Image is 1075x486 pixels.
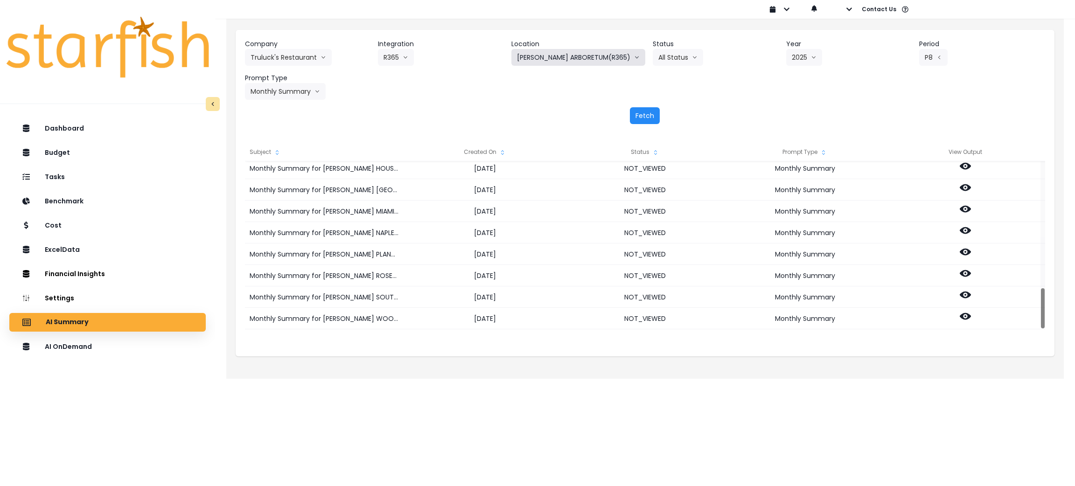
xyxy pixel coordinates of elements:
svg: arrow down line [321,53,326,62]
button: Cost [9,216,206,235]
div: Monthly Summary [725,308,885,329]
div: NOT_VIEWED [565,179,725,201]
button: Budget [9,143,206,162]
div: Monthly Summary for [PERSON_NAME] SOUTHLAKE(R365) for P8 2025 [245,286,405,308]
div: Monthly Summary [725,201,885,222]
div: NOT_VIEWED [565,308,725,329]
svg: arrow down line [403,53,408,62]
svg: arrow down line [314,87,320,96]
button: All Statusarrow down line [653,49,703,66]
p: Tasks [45,173,65,181]
header: Prompt Type [245,73,371,83]
div: [DATE] [405,286,565,308]
div: Created On [405,143,565,161]
div: [DATE] [405,222,565,243]
p: Budget [45,149,70,157]
div: Monthly Summary [725,179,885,201]
button: AI Summary [9,313,206,332]
div: Prompt Type [725,143,885,161]
div: Monthly Summary [725,265,885,286]
div: NOT_VIEWED [565,265,725,286]
p: ExcelData [45,246,80,254]
svg: arrow down line [692,53,698,62]
svg: sort [499,149,506,156]
div: Monthly Summary for [PERSON_NAME] MIAMI(R365) for P8 2025 [245,201,405,222]
div: Subject [245,143,405,161]
button: AI OnDemand [9,337,206,356]
button: R365arrow down line [378,49,414,66]
div: View Output [885,143,1045,161]
button: Fetch [630,107,660,124]
button: Monthly Summaryarrow down line [245,83,326,100]
button: Truluck's Restaurantarrow down line [245,49,332,66]
svg: arrow left line [936,53,942,62]
div: Monthly Summary for [PERSON_NAME] PLANO(R365) for P8 2025 [245,243,405,265]
div: [DATE] [405,158,565,179]
button: Tasks [9,167,206,186]
p: Cost [45,222,62,229]
div: Monthly Summary for [PERSON_NAME] HOUSTON(R365) for P8 2025 [245,158,405,179]
div: NOT_VIEWED [565,243,725,265]
div: Monthly Summary [725,243,885,265]
svg: sort [652,149,659,156]
div: Monthly Summary [725,158,885,179]
svg: sort [273,149,281,156]
button: P8arrow left line [919,49,948,66]
div: Monthly Summary [725,286,885,308]
button: Dashboard [9,119,206,138]
button: Financial Insights [9,264,206,283]
header: Location [511,39,645,49]
p: AI OnDemand [45,343,92,351]
div: [DATE] [405,308,565,329]
div: Monthly Summary [725,222,885,243]
button: ExcelData [9,240,206,259]
header: Year [786,39,912,49]
header: Integration [378,39,504,49]
header: Status [653,39,779,49]
div: [DATE] [405,243,565,265]
header: Period [919,39,1045,49]
header: Company [245,39,371,49]
div: NOT_VIEWED [565,158,725,179]
button: 2025arrow down line [786,49,822,66]
div: [DATE] [405,265,565,286]
div: NOT_VIEWED [565,286,725,308]
svg: arrow down line [811,53,817,62]
svg: arrow down line [634,53,640,62]
div: Status [565,143,725,161]
div: Monthly Summary for [PERSON_NAME] WOODLANDS(R365) for P8 2025 [245,308,405,329]
p: Dashboard [45,125,84,132]
svg: sort [820,149,827,156]
div: NOT_VIEWED [565,222,725,243]
p: AI Summary [46,318,89,326]
div: Monthly Summary for [PERSON_NAME] NAPLES(R365) for P8 2025 [245,222,405,243]
div: Monthly Summary for [PERSON_NAME] [GEOGRAPHIC_DATA](R365) for P8 2025 [245,179,405,201]
div: Monthly Summary for [PERSON_NAME] ROSEMONT(R365) for P8 2025 [245,265,405,286]
button: Benchmark [9,192,206,210]
div: [DATE] [405,201,565,222]
button: [PERSON_NAME] ARBORETUM(R365)arrow down line [511,49,645,66]
p: Benchmark [45,197,84,205]
div: [DATE] [405,179,565,201]
button: Settings [9,289,206,307]
div: NOT_VIEWED [565,201,725,222]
